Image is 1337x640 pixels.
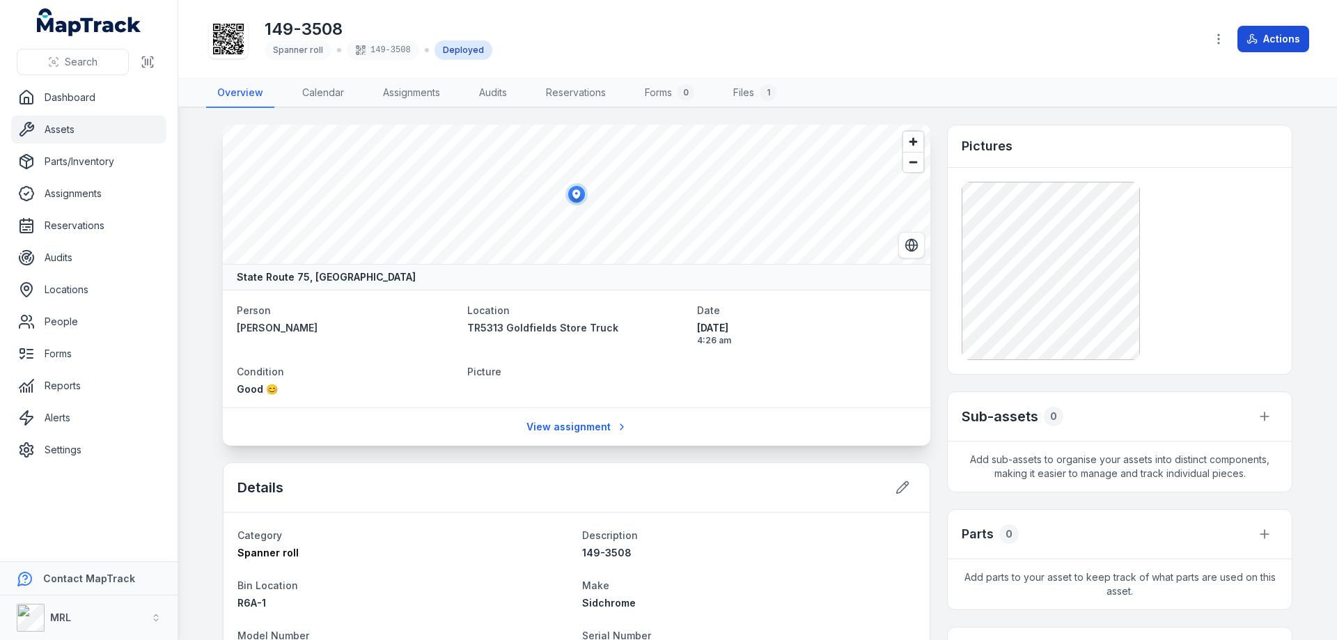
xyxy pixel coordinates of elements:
span: Good 😊 [237,383,278,395]
a: Assets [11,116,166,143]
strong: State Route 75, [GEOGRAPHIC_DATA] [237,270,416,284]
a: Forms0 [634,79,705,108]
button: Zoom in [903,132,923,152]
div: 149-3508 [347,40,419,60]
canvas: Map [223,125,930,264]
a: Parts/Inventory [11,148,166,175]
h2: Details [237,478,283,497]
span: Condition [237,366,284,377]
button: Search [17,49,129,75]
span: Bin Location [237,579,298,591]
span: Search [65,55,97,69]
span: TR5313 Goldfields Store Truck [467,322,618,334]
div: 0 [678,84,694,101]
span: Date [697,304,720,316]
strong: MRL [50,611,71,623]
span: Location [467,304,510,316]
h1: 149-3508 [265,18,492,40]
span: R6A-1 [237,597,266,609]
a: View assignment [517,414,636,440]
h3: Pictures [962,136,1012,156]
a: Forms [11,340,166,368]
a: MapTrack [37,8,141,36]
time: 8/13/2025, 4:26:10 AM [697,321,916,346]
span: Add parts to your asset to keep track of what parts are used on this asset. [948,559,1292,609]
a: Reservations [11,212,166,240]
span: Make [582,579,609,591]
a: Alerts [11,404,166,432]
span: [DATE] [697,321,916,335]
a: People [11,308,166,336]
div: 0 [1044,407,1063,426]
span: Person [237,304,271,316]
a: Reservations [535,79,617,108]
div: 0 [999,524,1019,544]
a: Calendar [291,79,355,108]
a: Assignments [372,79,451,108]
a: [PERSON_NAME] [237,321,456,335]
div: 1 [760,84,776,101]
span: Picture [467,366,501,377]
span: Spanner roll [273,45,323,55]
span: 4:26 am [697,335,916,346]
strong: Contact MapTrack [43,572,135,584]
a: Locations [11,276,166,304]
span: Category [237,529,282,541]
a: Assignments [11,180,166,208]
h3: Parts [962,524,994,544]
span: Add sub-assets to organise your assets into distinct components, making it easier to manage and t... [948,442,1292,492]
a: Overview [206,79,274,108]
span: 149-3508 [582,547,632,559]
button: Switch to Satellite View [898,232,925,258]
a: Files1 [722,79,788,108]
span: Description [582,529,638,541]
a: TR5313 Goldfields Store Truck [467,321,687,335]
a: Audits [468,79,518,108]
a: Settings [11,436,166,464]
a: Dashboard [11,84,166,111]
span: Spanner roll [237,547,299,559]
div: Deployed [435,40,492,60]
h2: Sub-assets [962,407,1038,426]
a: Audits [11,244,166,272]
span: Sidchrome [582,597,636,609]
button: Zoom out [903,152,923,172]
button: Actions [1237,26,1309,52]
a: Reports [11,372,166,400]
